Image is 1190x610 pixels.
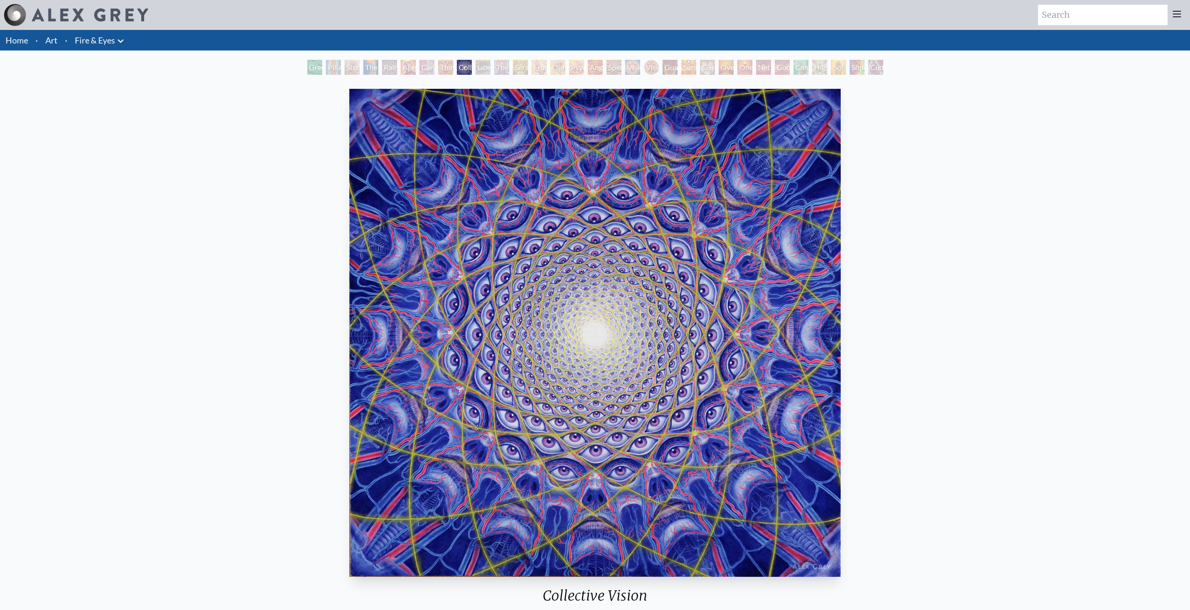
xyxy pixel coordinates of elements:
div: One [737,60,752,75]
a: Fire & Eyes [75,34,115,47]
div: Cuddle [868,60,883,75]
div: Rainbow Eye Ripple [382,60,397,75]
li: · [32,30,42,50]
div: Sunyata [681,60,696,75]
div: Third Eye Tears of Joy [438,60,453,75]
div: The Torch [363,60,378,75]
div: Oversoul [719,60,734,75]
div: Pillar of Awareness [326,60,341,75]
div: Green Hand [307,60,322,75]
div: Psychomicrograph of a Fractal Paisley Cherub Feather Tip [569,60,584,75]
div: Higher Vision [812,60,827,75]
div: Liberation Through Seeing [476,60,490,75]
img: Collective-Vision-1995-Alex-Grey-watermarked.jpg [349,89,840,577]
div: Aperture [401,60,416,75]
div: Sol Invictus [831,60,846,75]
a: Art [45,34,58,47]
a: Home [6,35,28,45]
div: Vision Crystal [625,60,640,75]
div: Guardian of Infinite Vision [663,60,678,75]
div: Ophanic Eyelash [550,60,565,75]
div: Collective Vision [457,60,472,75]
li: · [61,30,71,50]
div: Angel Skin [588,60,603,75]
div: Net of Being [756,60,771,75]
div: Cosmic Elf [700,60,715,75]
input: Search [1038,5,1168,25]
div: Seraphic Transport Docking on the Third Eye [513,60,528,75]
div: Shpongled [850,60,865,75]
div: Cannabis Sutra [419,60,434,75]
div: Godself [775,60,790,75]
div: Study for the Great Turn [345,60,360,75]
div: Fractal Eyes [532,60,547,75]
div: The Seer [494,60,509,75]
div: Cannafist [793,60,808,75]
div: Spectral Lotus [606,60,621,75]
div: Vision [PERSON_NAME] [644,60,659,75]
